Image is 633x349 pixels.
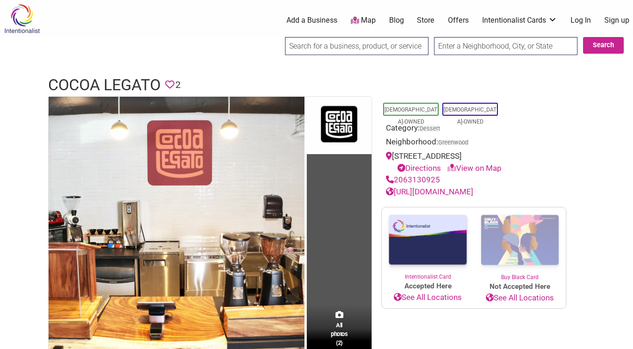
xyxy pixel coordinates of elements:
[448,15,469,25] a: Offers
[434,37,577,55] input: Enter a Neighborhood, City, or State
[482,15,557,25] a: Intentionalist Cards
[447,163,502,173] a: View on Map
[48,74,161,96] h1: Cocoa Legato
[175,78,180,92] span: 2
[382,207,474,273] img: Intentionalist Card
[286,15,337,25] a: Add a Business
[604,15,629,25] a: Sign up
[382,281,474,292] span: Accepted Here
[385,106,437,125] a: [DEMOGRAPHIC_DATA]-Owned
[397,163,441,173] a: Directions
[474,292,566,304] a: See All Locations
[386,136,562,150] div: Neighborhood:
[438,140,468,146] span: Greenwood
[351,15,376,26] a: Map
[382,292,474,304] a: See All Locations
[386,175,440,184] a: 2063130925
[474,281,566,292] span: Not Accepted Here
[386,187,473,196] a: [URL][DOMAIN_NAME]
[389,15,404,25] a: Blog
[386,150,562,174] div: [STREET_ADDRESS]
[285,37,428,55] input: Search for a business, product, or service
[474,207,566,273] img: Buy Black Card
[444,106,496,125] a: [DEMOGRAPHIC_DATA]-Owned
[382,207,474,281] a: Intentionalist Card
[583,37,624,54] button: Search
[331,321,348,347] span: All photos (2)
[571,15,591,25] a: Log In
[417,15,434,25] a: Store
[386,122,562,137] div: Category:
[474,207,566,281] a: Buy Black Card
[420,125,440,132] a: Dessert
